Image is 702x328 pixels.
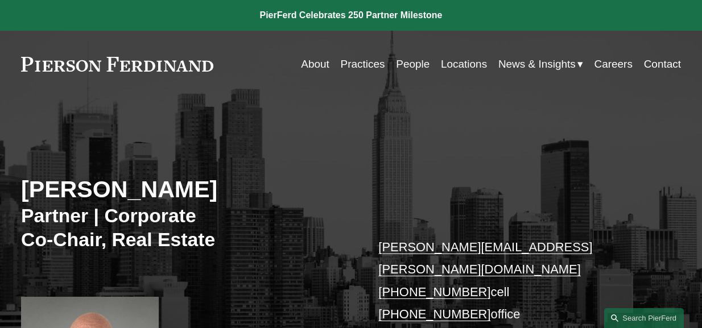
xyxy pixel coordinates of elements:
[396,53,430,75] a: People
[301,53,329,75] a: About
[644,53,681,75] a: Contact
[498,53,583,75] a: folder dropdown
[498,55,576,74] span: News & Insights
[378,285,490,299] a: [PHONE_NUMBER]
[378,240,592,276] a: [PERSON_NAME][EMAIL_ADDRESS][PERSON_NAME][DOMAIN_NAME]
[21,204,351,252] h3: Partner | Corporate Co-Chair, Real Estate
[594,53,633,75] a: Careers
[341,53,385,75] a: Practices
[21,176,351,204] h2: [PERSON_NAME]
[441,53,487,75] a: Locations
[604,308,684,328] a: Search this site
[378,307,490,321] a: [PHONE_NUMBER]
